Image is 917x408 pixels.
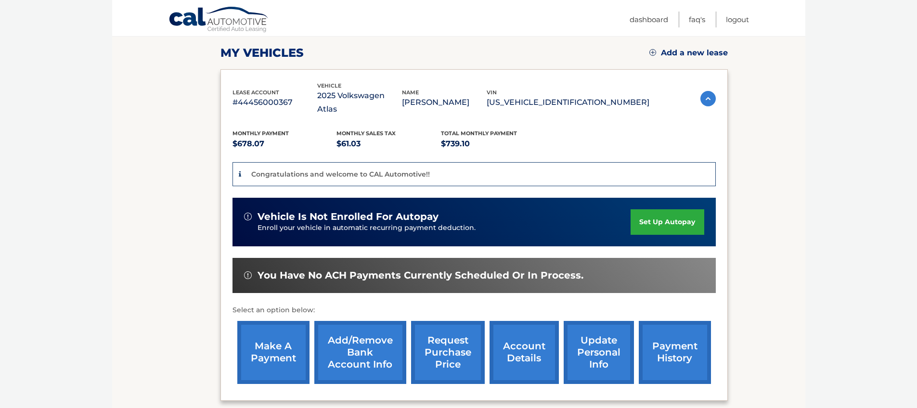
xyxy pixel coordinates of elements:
a: update personal info [564,321,634,384]
p: Congratulations and welcome to CAL Automotive!! [251,170,430,178]
span: vehicle is not enrolled for autopay [258,211,439,223]
a: request purchase price [411,321,485,384]
p: 2025 Volkswagen Atlas [317,89,402,116]
span: lease account [232,89,279,96]
p: #44456000367 [232,96,317,109]
span: name [402,89,419,96]
p: $739.10 [441,137,545,151]
p: Select an option below: [232,305,716,316]
img: accordion-active.svg [700,91,716,106]
a: Cal Automotive [168,6,270,34]
a: Add a new lease [649,48,728,58]
p: $61.03 [336,137,441,151]
span: Monthly Payment [232,130,289,137]
img: alert-white.svg [244,213,252,220]
span: You have no ACH payments currently scheduled or in process. [258,269,583,281]
span: Monthly sales Tax [336,130,396,137]
a: FAQ's [689,12,705,27]
a: account details [490,321,559,384]
h2: my vehicles [220,46,304,60]
span: Total Monthly Payment [441,130,517,137]
a: Dashboard [630,12,668,27]
img: add.svg [649,49,656,56]
a: set up autopay [631,209,704,235]
a: Add/Remove bank account info [314,321,406,384]
img: alert-white.svg [244,271,252,279]
span: vehicle [317,82,341,89]
p: [PERSON_NAME] [402,96,487,109]
a: make a payment [237,321,310,384]
p: $678.07 [232,137,337,151]
span: vin [487,89,497,96]
p: [US_VEHICLE_IDENTIFICATION_NUMBER] [487,96,649,109]
a: Logout [726,12,749,27]
a: payment history [639,321,711,384]
p: Enroll your vehicle in automatic recurring payment deduction. [258,223,631,233]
